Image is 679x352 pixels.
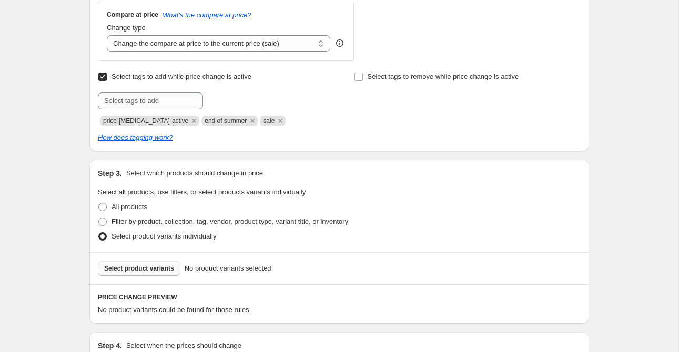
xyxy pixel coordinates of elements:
button: What's the compare at price? [163,11,251,19]
span: No product variants selected [185,263,271,274]
span: All products [112,203,147,211]
span: price-change-job-active [103,117,188,125]
p: Select when the prices should change [126,340,241,351]
span: No product variants could be found for those rules. [98,306,251,314]
span: sale [263,117,275,125]
h2: Step 3. [98,168,122,179]
h2: Step 4. [98,340,122,351]
span: end of summer [205,117,247,125]
span: Select tags to add while price change is active [112,73,251,80]
button: Remove sale [276,116,285,126]
span: Select tags to remove while price change is active [368,73,519,80]
p: Select which products should change in price [126,168,263,179]
h3: Compare at price [107,11,158,19]
input: Select tags to add [98,92,203,109]
button: Remove price-change-job-active [189,116,199,126]
span: Select product variants individually [112,232,216,240]
span: Select all products, use filters, or select products variants individually [98,188,306,196]
div: help [335,38,345,48]
span: Filter by product, collection, tag, vendor, product type, variant title, or inventory [112,218,348,225]
h6: PRICE CHANGE PREVIEW [98,293,581,302]
a: How does tagging work? [98,133,173,141]
button: Select product variants [98,261,180,276]
span: Select product variants [104,264,174,273]
button: Remove end of summer [248,116,257,126]
span: Change type [107,24,146,32]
